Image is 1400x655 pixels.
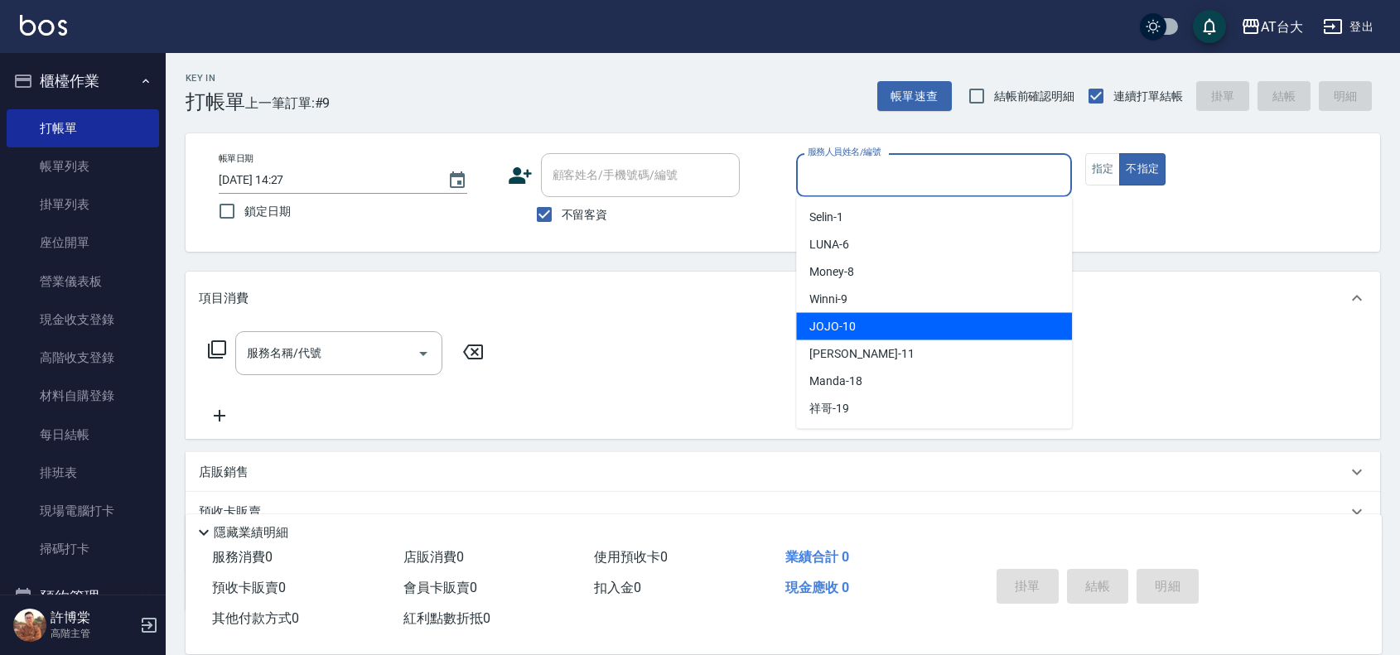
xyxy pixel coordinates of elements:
h3: 打帳單 [186,90,245,113]
a: 排班表 [7,454,159,492]
span: 其他付款方式 0 [212,610,299,626]
span: Selin -1 [809,209,843,226]
button: AT台大 [1234,10,1310,44]
span: 店販消費 0 [403,549,464,565]
span: JOJO -10 [809,318,856,335]
button: 櫃檯作業 [7,60,159,103]
a: 材料自購登錄 [7,377,159,415]
a: 座位開單 [7,224,159,262]
span: Manda -18 [809,373,862,390]
p: 隱藏業績明細 [214,524,288,542]
p: 項目消費 [199,290,249,307]
button: save [1193,10,1226,43]
button: 登出 [1316,12,1380,42]
button: 不指定 [1119,153,1166,185]
label: 服務人員姓名/編號 [808,146,881,158]
span: 業績合計 0 [785,549,849,565]
span: 服務消費 0 [212,549,273,565]
span: 扣入金 0 [594,580,641,595]
p: 店販銷售 [199,464,249,481]
p: 高階主管 [51,626,135,641]
label: 帳單日期 [219,152,253,165]
p: 預收卡販賣 [199,503,261,521]
a: 營業儀表板 [7,262,159,301]
img: Person [13,609,46,642]
span: LUNA -6 [809,236,849,253]
a: 每日結帳 [7,416,159,454]
div: 預收卡販賣 [186,492,1380,532]
div: 店販銷售 [186,452,1380,492]
input: YYYY/MM/DD hh:mm [219,166,431,194]
span: 結帳前確認明細 [994,88,1075,105]
img: Logo [20,15,67,36]
a: 現金收支登錄 [7,301,159,339]
span: 使用預收卡 0 [594,549,668,565]
button: Choose date, selected date is 2025-09-12 [437,161,477,200]
button: 帳單速查 [877,81,952,112]
a: 帳單列表 [7,147,159,185]
a: 高階收支登錄 [7,339,159,377]
a: 掃碼打卡 [7,530,159,568]
h5: 許博棠 [51,609,135,626]
span: 預收卡販賣 0 [212,580,286,595]
span: [PERSON_NAME] -11 [809,345,914,363]
a: 打帳單 [7,109,159,147]
span: Money -8 [809,263,854,281]
button: 指定 [1085,153,1121,185]
span: 連續打單結帳 [1113,88,1183,105]
button: Open [410,340,437,367]
span: 鎖定日期 [244,203,291,220]
a: 掛單列表 [7,185,159,224]
h2: Key In [186,73,245,84]
span: 祥哥 -19 [809,400,849,417]
button: 預約管理 [7,576,159,619]
span: 會員卡販賣 0 [403,580,477,595]
span: 紅利點數折抵 0 [403,610,490,626]
span: 現金應收 0 [785,580,849,595]
a: 現場電腦打卡 [7,492,159,530]
div: 項目消費 [186,272,1380,325]
div: AT台大 [1261,17,1303,37]
span: 不留客資 [562,206,608,224]
span: 上一筆訂單:#9 [245,93,331,113]
span: Winni -9 [809,291,847,308]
